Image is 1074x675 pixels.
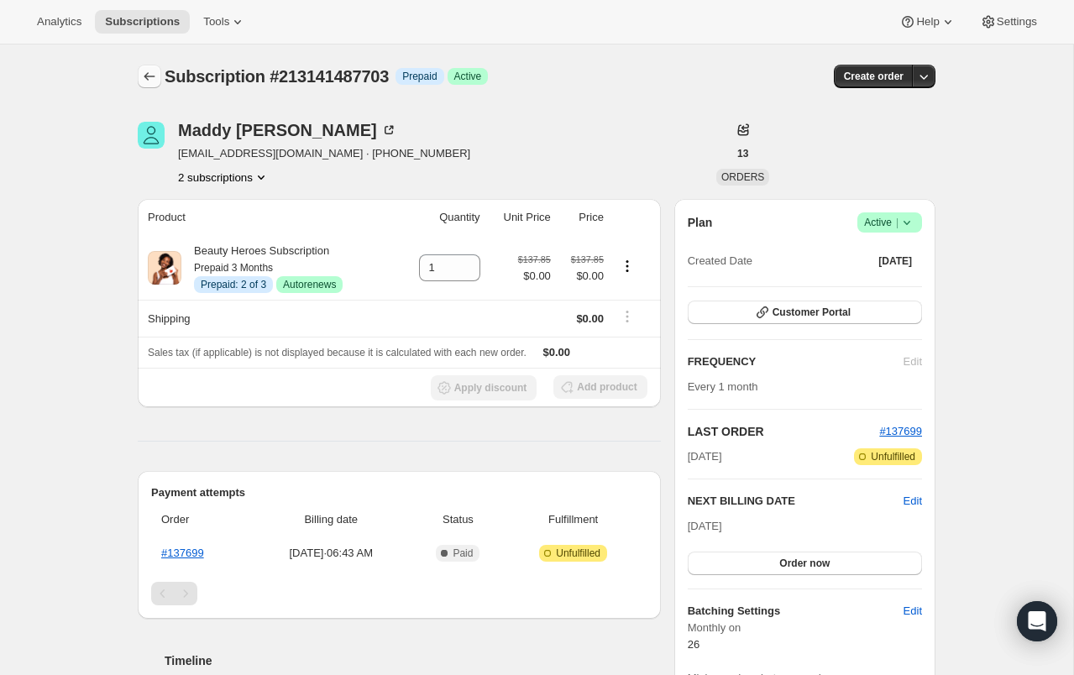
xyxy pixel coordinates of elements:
button: Order now [688,552,922,575]
span: Monthly on [688,620,922,636]
span: Active [864,214,915,231]
div: Maddy [PERSON_NAME] [178,122,397,139]
th: Unit Price [485,199,556,236]
th: Order [151,501,250,538]
span: Create order [844,70,904,83]
span: Autorenews [283,278,336,291]
small: Prepaid 3 Months [194,262,273,274]
button: Help [889,10,966,34]
span: Tools [203,15,229,29]
span: Customer Portal [773,306,851,319]
div: Open Intercom Messenger [1017,601,1057,641]
a: #137699 [879,425,922,437]
h6: Batching Settings [688,603,904,620]
span: [DATE] [688,448,722,465]
img: product img [148,251,181,285]
button: Analytics [27,10,92,34]
small: $137.85 [571,254,604,264]
button: Tools [193,10,256,34]
span: Maddy Jubb [138,122,165,149]
button: Customer Portal [688,301,922,324]
span: Unfulfilled [871,450,915,463]
span: Prepaid: 2 of 3 [201,278,266,291]
span: [DATE] [688,520,722,532]
span: ORDERS [721,171,764,183]
span: Billing date [255,511,406,528]
th: Product [138,199,397,236]
span: 13 [737,147,748,160]
th: Price [556,199,609,236]
span: Paid [453,547,473,560]
th: Shipping [138,300,397,337]
button: Edit [893,598,932,625]
a: #137699 [161,547,204,559]
span: Analytics [37,15,81,29]
button: 13 [727,142,758,165]
span: Prepaid [402,70,437,83]
span: [EMAIL_ADDRESS][DOMAIN_NAME] · [PHONE_NUMBER] [178,145,470,162]
span: Order now [779,557,830,570]
span: Created Date [688,253,752,269]
span: | [896,216,898,229]
h2: Payment attempts [151,484,647,501]
span: Edit [904,603,922,620]
span: Settings [997,15,1037,29]
span: Fulfillment [510,511,637,528]
span: Sales tax (if applicable) is not displayed because it is calculated with each new order. [148,347,527,358]
button: [DATE] [868,249,922,273]
span: 26 [688,638,699,651]
th: Quantity [397,199,485,236]
span: Help [916,15,939,29]
small: $137.85 [518,254,551,264]
h2: Plan [688,214,713,231]
span: [DATE] · 06:43 AM [255,545,406,562]
span: Active [454,70,482,83]
button: Create order [834,65,914,88]
h2: Timeline [165,652,661,669]
button: Shipping actions [614,307,641,326]
button: #137699 [879,423,922,440]
button: Product actions [614,257,641,275]
span: [DATE] [878,254,912,268]
span: $0.00 [561,268,604,285]
span: $0.00 [518,268,551,285]
span: Subscriptions [105,15,180,29]
h2: LAST ORDER [688,423,880,440]
nav: Pagination [151,582,647,605]
button: Settings [970,10,1047,34]
div: Beauty Heroes Subscription [181,243,343,293]
span: Subscription #213141487703 [165,67,389,86]
span: Status [417,511,499,528]
button: Subscriptions [95,10,190,34]
span: $0.00 [576,312,604,325]
span: Unfulfilled [556,547,600,560]
span: $0.00 [543,346,571,358]
button: Product actions [178,169,270,186]
h2: NEXT BILLING DATE [688,493,904,510]
button: Subscriptions [138,65,161,88]
h2: FREQUENCY [688,353,904,370]
button: Edit [904,493,922,510]
span: Every 1 month [688,380,758,393]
